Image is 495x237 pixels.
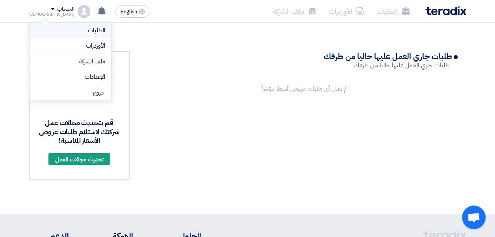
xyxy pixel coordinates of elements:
[29,12,74,17] div: [DEMOGRAPHIC_DATA]
[115,5,150,18] button: English
[121,9,137,15] span: English
[324,51,458,70] h4: طلبات جاري العمل عليها حاليا من طرفك
[36,57,105,66] a: ملف الشركة
[36,72,105,81] a: الإعدادات
[48,153,110,165] a: تحديث مجالات العمل
[36,41,105,50] a: الأوردرات
[30,85,111,100] li: خروج
[462,206,486,229] div: Open chat
[36,26,105,35] a: الطلبات
[425,6,466,15] img: Teradix logo
[150,84,458,94] div: لم تقبل أي طلبات عروض أسعار مؤخراً
[57,6,74,13] div: الحساب
[39,119,120,145] div: قم بتحديث مجالات عمل شركتك لاستلام طلبات عروض الأسعار المناسبة!
[332,61,450,70] span: طلبات جاري العمل عليها حاليا من طرفك
[78,5,90,18] img: profile_test.png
